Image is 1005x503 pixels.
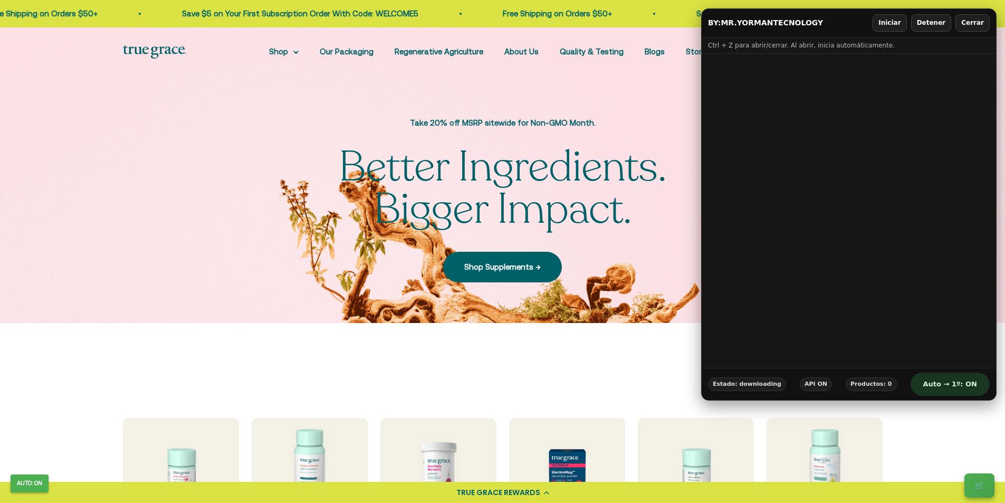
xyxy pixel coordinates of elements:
p: Save $5 on Your First Subscription Order With Code: WELCOME5 [166,7,403,20]
a: Quality & Testing [560,47,624,56]
div: BY:MR.YORMANTECNOLOGY [708,17,868,29]
span: Estado: downloading [708,377,786,392]
a: About Us [504,47,539,56]
a: Store Locator [686,47,736,56]
a: Regenerative Agriculture [395,47,483,56]
summary: Shop [269,45,299,58]
div: Ctrl + Z para abrir/cerrar. Al abrir, inicia automáticamente. [702,37,996,54]
button: Auto → 1º: ON [911,373,990,396]
button: Iniciar [873,14,906,32]
span: Productos: 0 [846,377,897,392]
button: Cerrar [955,14,990,32]
p: Save $5 on Your First Subscription Order With Code: WELCOME5 [681,7,917,20]
a: Our Packaging [320,47,374,56]
button: AUTO: ON [11,474,49,492]
a: Shop Supplements → [443,252,562,282]
span: API ON [800,377,832,392]
a: Blogs [645,47,665,56]
p: Take 20% off MSRP sitewide for Non-GMO Month. [329,117,677,129]
a: Free Shipping on Orders $50+ [487,9,596,18]
button: Detener [911,14,952,32]
button: 🛒 [964,473,994,498]
div: TRUE GRACE REWARDS [456,487,540,498]
split-lines: Better Ingredients. Bigger Impact. [339,138,666,238]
